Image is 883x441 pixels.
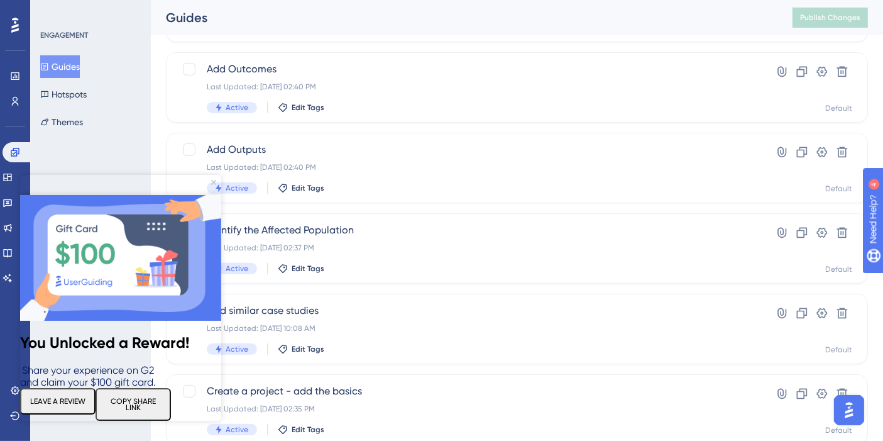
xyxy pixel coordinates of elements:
[825,425,852,435] div: Default
[40,83,87,106] button: Hotspots
[292,183,324,193] span: Edit Tags
[278,183,324,193] button: Edit Tags
[207,223,727,238] span: Identify the Affected Population
[825,184,852,194] div: Default
[292,264,324,274] span: Edit Tags
[292,425,324,435] span: Edit Tags
[226,183,248,193] span: Active
[75,213,151,246] button: COPY SHARE LINK
[207,162,727,172] div: Last Updated: [DATE] 02:40 PM
[207,62,727,77] span: Add Outcomes
[87,6,91,16] div: 4
[207,243,727,253] div: Last Updated: [DATE] 02:37 PM
[207,142,727,157] span: Add Outputs
[278,344,324,354] button: Edit Tags
[278,264,324,274] button: Edit Tags
[292,103,324,113] span: Edit Tags
[278,103,324,113] button: Edit Tags
[226,425,248,435] span: Active
[40,111,83,133] button: Themes
[825,264,852,274] div: Default
[207,323,727,333] div: Last Updated: [DATE] 10:08 AM
[278,425,324,435] button: Edit Tags
[207,303,727,318] span: Find similar case studies
[207,404,727,414] div: Last Updated: [DATE] 02:35 PM
[830,391,868,429] iframe: UserGuiding AI Assistant Launcher
[226,103,248,113] span: Active
[207,82,727,92] div: Last Updated: [DATE] 02:40 PM
[40,30,88,40] div: ENGAGEMENT
[226,264,248,274] span: Active
[825,103,852,113] div: Default
[166,9,761,26] div: Guides
[207,384,727,399] span: Create a project - add the basics
[2,189,134,201] span: Share your experience on G2
[292,344,324,354] span: Edit Tags
[793,8,868,28] button: Publish Changes
[800,13,860,23] span: Publish Changes
[825,345,852,355] div: Default
[40,55,80,78] button: Guides
[30,3,79,18] span: Need Help?
[226,344,248,354] span: Active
